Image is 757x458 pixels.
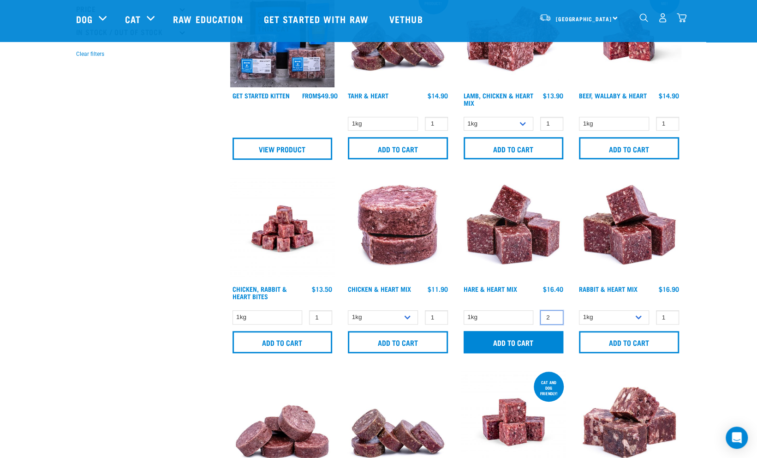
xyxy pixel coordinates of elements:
a: Get started with Raw [255,0,380,37]
div: Open Intercom Messenger [726,427,748,449]
a: Tahr & Heart [348,94,388,97]
a: Chicken & Heart Mix [348,287,411,290]
input: Add to cart [579,137,679,159]
img: Chicken and Heart Medallions [346,176,450,281]
input: Add to cart [464,137,564,159]
div: $13.50 [312,285,332,293]
img: van-moving.png [539,13,551,22]
input: 1 [656,310,679,325]
img: 1087 Rabbit Heart Cubes 01 [577,176,681,281]
input: Add to cart [348,331,448,353]
a: Raw Education [164,0,254,37]
img: user.png [658,13,668,23]
div: $11.90 [428,285,448,293]
div: $14.90 [659,92,679,99]
input: 1 [540,310,563,325]
a: Beef, Wallaby & Heart [579,94,647,97]
input: Add to cart [579,331,679,353]
button: Clear filters [76,50,104,58]
div: $16.40 [543,285,563,293]
img: home-icon-1@2x.png [639,13,648,22]
img: Pile Of Cubed Hare Heart For Pets [461,176,566,281]
input: 1 [540,117,563,131]
a: Vethub [380,0,435,37]
div: cat and dog friendly! [534,375,564,400]
div: $16.90 [659,285,679,293]
span: [GEOGRAPHIC_DATA] [556,17,612,20]
input: Add to cart [464,331,564,353]
img: home-icon@2x.png [677,13,686,23]
a: Rabbit & Heart Mix [579,287,638,290]
input: 1 [309,310,332,325]
span: FROM [302,94,317,97]
input: 1 [425,117,448,131]
div: $14.90 [428,92,448,99]
a: Lamb, Chicken & Heart Mix [464,94,533,104]
a: Cat [125,12,141,26]
div: $49.90 [302,92,338,99]
a: Hare & Heart Mix [464,287,517,290]
a: View Product [232,138,333,160]
a: Dog [76,12,93,26]
input: 1 [656,117,679,131]
input: 1 [425,310,448,325]
img: Chicken Rabbit Heart 1609 [230,176,335,281]
a: Chicken, Rabbit & Heart Bites [232,287,287,298]
input: Add to cart [232,331,333,353]
div: $13.90 [543,92,563,99]
input: Add to cart [348,137,448,159]
a: Get Started Kitten [232,94,290,97]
